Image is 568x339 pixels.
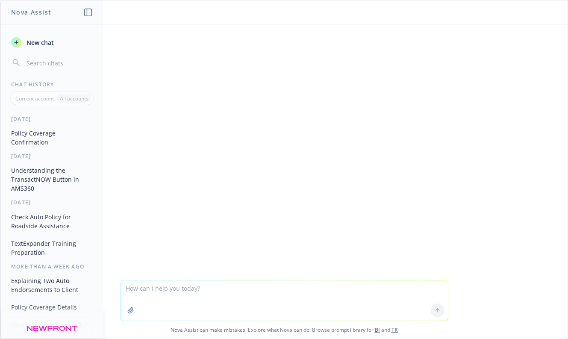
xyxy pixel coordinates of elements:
span: Nova Assist can make mistakes. Explore what Nova can do: Browse prompt library for and [4,321,564,339]
button: New chat [8,35,96,50]
p: Current account [15,95,54,102]
div: Chat History [1,81,103,88]
a: TR [391,326,398,333]
button: Policy Coverage Details [8,300,96,314]
p: All accounts [60,95,88,102]
h1: Nova Assist [11,8,51,17]
input: Search chats [25,57,93,69]
button: Understanding the TransactNOW Button in AMS360 [8,163,96,195]
button: TextExpander Training Preparation [8,236,96,259]
button: Explaining Two Auto Endorsements to Client [8,274,96,297]
div: [DATE] [1,199,103,206]
button: Policy Coverage Confirmation [8,126,96,149]
div: [DATE] [1,153,103,160]
span: New chat [25,38,54,47]
div: More than a week ago [1,263,103,270]
a: BI [375,326,380,333]
div: [DATE] [1,115,103,123]
button: Check Auto Policy for Roadside Assistance [8,210,96,233]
